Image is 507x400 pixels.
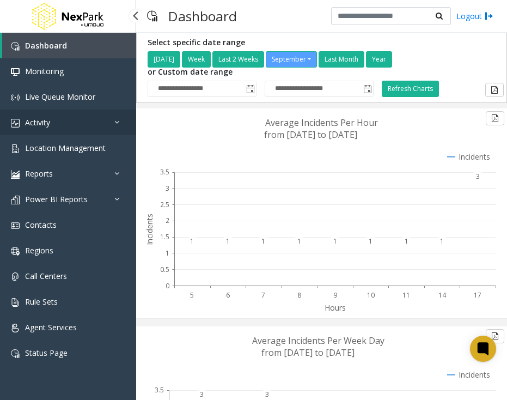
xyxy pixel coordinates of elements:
[438,290,447,300] text: 14
[11,272,20,281] img: 'icon'
[297,290,301,300] text: 8
[190,290,194,300] text: 5
[166,184,169,193] text: 3
[226,290,230,300] text: 6
[11,324,20,332] img: 'icon'
[361,81,373,96] span: Toggle popup
[25,296,58,307] span: Rule Sets
[166,216,169,225] text: 2
[11,144,20,153] img: 'icon'
[11,42,20,51] img: 'icon'
[160,232,169,241] text: 1.5
[265,390,269,399] text: 3
[485,10,493,22] img: logout
[148,38,394,47] h5: Select specific date range
[485,83,504,97] button: Export to pdf
[163,3,242,29] h3: Dashboard
[252,335,384,347] text: Average Incidents Per Week Day
[367,290,375,300] text: 10
[25,92,95,102] span: Live Queue Monitor
[264,129,357,141] text: from [DATE] to [DATE]
[11,68,20,76] img: 'icon'
[456,10,493,22] a: Logout
[333,290,337,300] text: 9
[382,81,439,97] button: Refresh Charts
[11,221,20,230] img: 'icon'
[11,247,20,256] img: 'icon'
[25,40,67,51] span: Dashboard
[2,33,136,58] a: Dashboard
[25,245,53,256] span: Regions
[265,117,378,129] text: Average Incidents Per Hour
[440,237,444,246] text: 1
[261,347,355,359] text: from [DATE] to [DATE]
[476,172,480,181] text: 3
[266,51,317,68] button: September
[25,168,53,179] span: Reports
[474,290,481,300] text: 17
[190,237,194,246] text: 1
[25,271,67,281] span: Call Centers
[166,249,169,258] text: 1
[261,290,265,300] text: 7
[11,298,20,307] img: 'icon'
[333,237,337,246] text: 1
[182,51,211,68] button: Week
[160,265,169,274] text: 0.5
[25,194,88,204] span: Power BI Reports
[402,290,410,300] text: 11
[11,119,20,128] img: 'icon'
[486,329,504,343] button: Export to pdf
[11,170,20,179] img: 'icon'
[25,220,57,230] span: Contacts
[11,196,20,204] img: 'icon'
[405,237,408,246] text: 1
[297,237,301,246] text: 1
[366,51,392,68] button: Year
[244,81,256,96] span: Toggle popup
[160,167,169,177] text: 3.5
[155,385,164,395] text: 3.5
[11,349,20,358] img: 'icon'
[25,66,64,76] span: Monitoring
[25,348,68,358] span: Status Page
[261,237,265,246] text: 1
[369,237,372,246] text: 1
[166,281,169,290] text: 0
[25,322,77,332] span: Agent Services
[147,3,157,29] img: pageIcon
[325,302,346,313] text: Hours
[11,93,20,102] img: 'icon'
[212,51,264,68] button: Last 2 Weeks
[319,51,364,68] button: Last Month
[25,143,106,153] span: Location Management
[486,111,504,125] button: Export to pdf
[144,214,155,245] text: Incidents
[148,68,374,77] h5: or Custom date range
[25,117,50,128] span: Activity
[200,390,204,399] text: 3
[226,237,230,246] text: 1
[160,199,169,209] text: 2.5
[148,51,180,68] button: [DATE]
